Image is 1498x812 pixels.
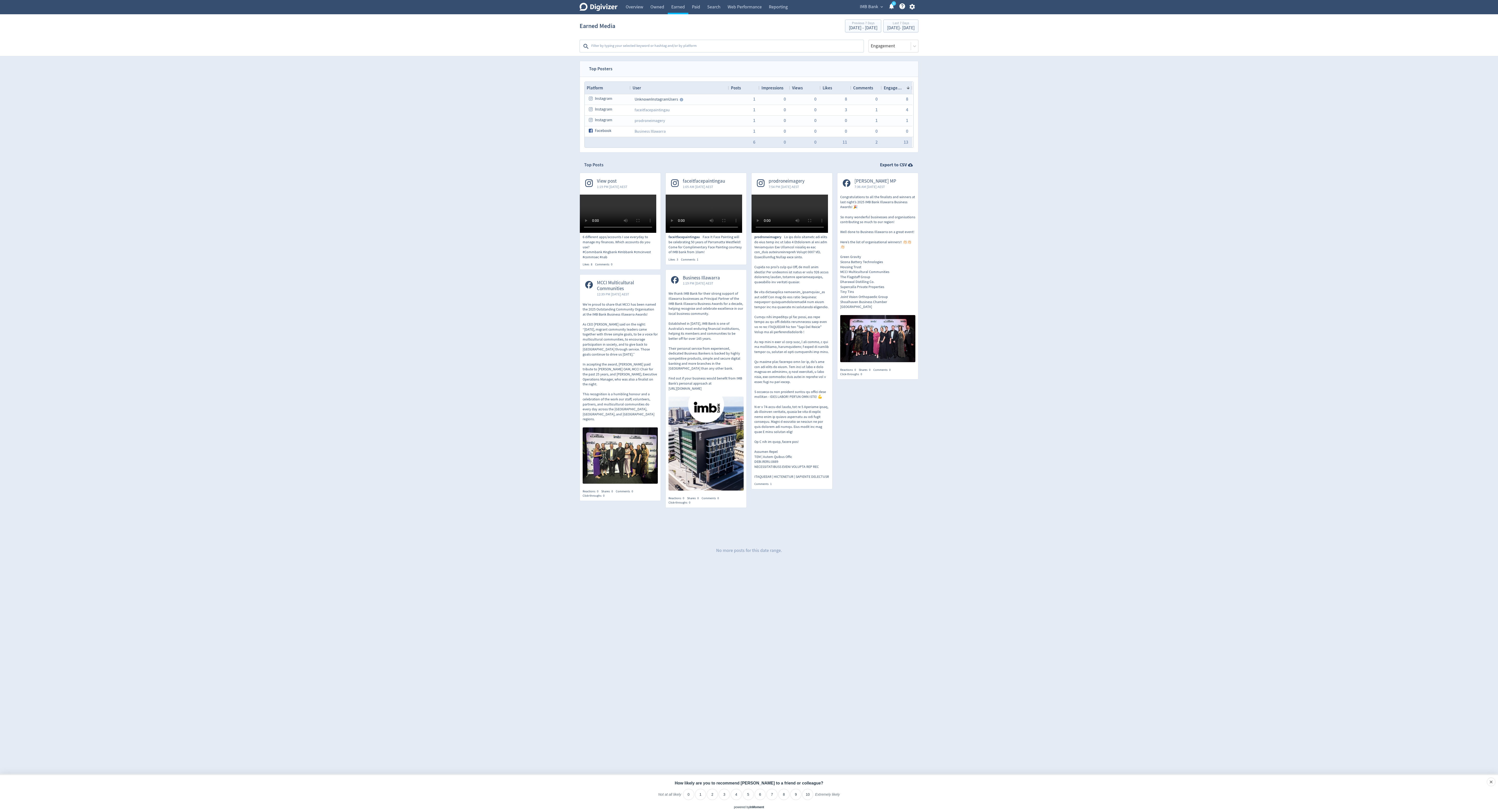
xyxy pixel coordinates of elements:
[869,368,871,372] span: 0
[702,496,722,500] div: Comments
[840,372,865,376] div: Click-throughs
[849,26,877,30] div: [DATE] - [DATE]
[731,789,742,800] li: 4
[893,2,894,5] text: 1
[887,26,915,30] div: [DATE] - [DATE]
[697,258,698,262] span: 1
[753,140,755,144] button: 6
[790,789,801,800] li: 9
[906,129,908,133] button: 0
[859,368,873,372] div: Shares
[906,107,908,112] span: 4
[683,275,720,281] span: Business Illawarra
[719,789,730,800] li: 3
[683,496,684,500] span: 0
[587,85,603,91] span: Platform
[595,94,612,104] span: Instagram
[802,789,813,800] li: 10
[845,97,847,101] span: 8
[595,262,615,267] div: Comments
[597,292,655,297] span: 12:39 PM [DATE] AEST
[861,372,862,376] span: 0
[815,792,840,801] label: Extremely likely
[1487,778,1495,786] div: Close survey
[906,118,908,123] button: 1
[591,262,592,266] span: 8
[753,129,755,133] button: 1
[697,496,699,500] span: 0
[842,140,847,144] button: 11
[683,178,725,184] span: faceitfacepaintingau
[754,482,774,486] div: Comments
[875,118,878,123] button: 1
[858,3,884,11] button: IMB Bank
[792,85,803,91] span: Views
[580,18,615,34] h1: Earned Media
[784,118,786,123] button: 0
[854,184,896,189] span: 7:36 AM [DATE] AEST
[784,140,786,144] button: 0
[884,85,904,91] span: Engagement
[589,128,593,133] svg: facebook
[784,97,786,101] button: 0
[875,129,878,133] button: 0
[860,3,878,11] span: IMB Bank
[904,140,908,144] button: 13
[753,118,755,123] span: 1
[875,140,878,144] button: 2
[875,107,878,112] button: 1
[814,97,817,101] button: 0
[584,61,617,77] span: Top Posters
[845,20,881,32] button: Previous 7 Days[DATE] - [DATE]
[845,118,847,123] button: 0
[583,235,658,260] p: 6 different apps/accounts I use everyday to manage my finances. Which accounts do you use? #Commb...
[849,21,877,26] div: Previous 7 Days
[778,789,790,800] li: 8
[754,235,830,479] p: Lo ips dolo sitametc adi elits do eius temp inc ut labo 4 Etdolorem al eni adm Veniamquisn Exe Ul...
[603,494,605,498] span: 0
[753,97,755,101] button: 1
[906,97,908,101] button: 8
[635,97,678,102] span: Unknown Instagram Users
[766,789,778,800] li: 7
[597,184,627,189] span: 1:19 PM [DATE] AEST
[854,178,896,184] span: [PERSON_NAME] MP
[814,129,817,133] button: 0
[633,85,641,91] span: User
[597,489,598,493] span: 0
[743,789,754,800] li: 5
[668,291,744,391] p: We thank IMB Bank for their strong support of Illawarra businesses as Principal Partner of the IM...
[580,275,661,485] a: MCCI Multicultural Communities12:39 PM [DATE] AESTWe’re proud to share that MCCI has been named t...
[814,107,817,112] button: 0
[589,96,593,101] svg: instagram
[589,107,593,112] svg: instagram
[854,368,856,372] span: 0
[845,129,847,133] button: 0
[583,489,601,494] div: Reactions
[681,258,701,262] div: Comments
[668,496,687,500] div: Reactions
[840,368,859,372] div: Reactions
[887,21,915,26] div: Last 7 Days
[668,235,744,254] p: Face It Face Painting will be celebrating 50 years of Parramatta Westfield! Come for Complimentar...
[873,368,893,372] div: Comments
[583,262,595,267] div: Likes
[635,107,670,113] a: faceitfacepaintingau
[668,258,681,262] div: Likes
[875,97,878,101] button: 0
[595,115,612,125] span: Instagram
[814,140,817,144] button: 0
[707,789,718,800] li: 2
